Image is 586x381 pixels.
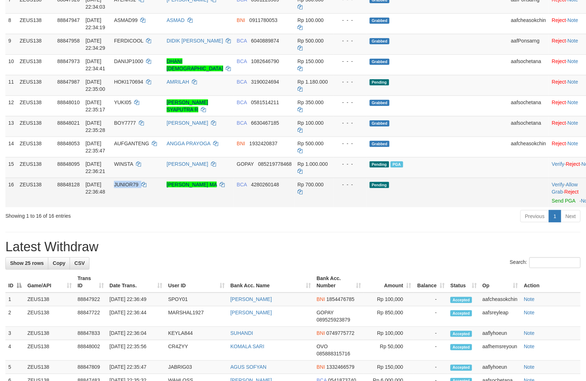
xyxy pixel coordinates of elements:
th: User ID: activate to sort column ascending [165,272,228,293]
span: FERDICOOL [114,38,143,44]
span: 88848010 [57,99,80,105]
th: Trans ID: activate to sort column ascending [75,272,107,293]
td: aafcheasokchin [508,13,549,34]
span: 88847947 [57,17,80,23]
a: Reject [552,79,566,85]
td: aaflyhoeun [480,361,521,374]
td: 1 [5,293,25,306]
span: Grabbed [370,18,390,24]
a: Copy [48,257,70,270]
div: - - - [336,160,364,168]
th: Action [521,272,581,293]
th: Date Trans.: activate to sort column ascending [107,272,166,293]
a: [PERSON_NAME] SYAPUTRA R [167,99,208,112]
td: Rp 50,000 [364,340,414,361]
td: Rp 100,000 [364,293,414,306]
span: 88847987 [57,79,80,85]
span: [DATE] 22:35:00 [85,79,105,92]
input: Search: [529,257,581,268]
span: Grabbed [370,100,390,106]
td: ZEUS138 [17,34,54,54]
span: BCA [237,38,247,44]
td: aafcheasokchin [480,293,521,306]
span: Copy 3190024694 to clipboard [251,79,279,85]
a: Note [524,297,535,302]
a: Verify [552,161,564,167]
span: [DATE] 22:34:19 [85,17,105,30]
th: Amount: activate to sort column ascending [364,272,414,293]
td: 16 [5,178,17,207]
a: KOMALA SARI [230,344,264,350]
a: DHANI [DEMOGRAPHIC_DATA] [167,58,223,71]
span: Accepted [450,331,472,337]
div: - - - [336,119,364,127]
a: ASMAD [167,17,185,23]
a: [PERSON_NAME] [167,120,208,126]
td: ZEUS138 [25,327,75,340]
td: Rp 100,000 [364,327,414,340]
span: Rp 100.000 [298,17,323,23]
span: HOKI170694 [114,79,143,85]
span: Rp 500.000 [298,38,323,44]
span: Copy 1082646790 to clipboard [251,58,279,64]
a: Reject [552,38,566,44]
a: Previous [520,210,549,222]
span: Rp 350.000 [298,99,323,105]
span: GOPAY [237,161,254,167]
span: BNI [317,364,325,370]
th: Game/API: activate to sort column ascending [25,272,75,293]
a: DIDIK [PERSON_NAME] [167,38,223,44]
td: ZEUS138 [17,137,54,157]
span: Copy [53,261,65,266]
th: Balance: activate to sort column ascending [414,272,448,293]
a: Note [568,79,578,85]
a: Note [568,17,578,23]
span: Rp 1.180.000 [298,79,328,85]
td: 15 [5,157,17,178]
td: 4 [5,340,25,361]
td: ZEUS138 [25,361,75,374]
a: Note [524,310,535,316]
td: MARSHAL1927 [165,306,228,327]
h1: Latest Withdraw [5,240,581,254]
a: Verify [552,182,564,187]
td: 8 [5,13,17,34]
td: ZEUS138 [17,96,54,116]
span: ASMAD99 [114,17,137,23]
th: ID: activate to sort column descending [5,272,25,293]
span: [DATE] 22:34:29 [85,38,105,51]
span: Accepted [450,310,472,316]
span: Grabbed [370,141,390,147]
span: 88848128 [57,182,80,187]
td: SPOY01 [165,293,228,306]
td: KEYLA844 [165,327,228,340]
a: Note [524,344,535,350]
span: Accepted [450,297,472,303]
span: [DATE] 22:34:41 [85,58,105,71]
a: [PERSON_NAME] MA [167,182,217,187]
td: 14 [5,137,17,157]
span: Marked by aafsreyleap [391,161,403,168]
a: Reject [552,141,566,146]
a: Note [568,120,578,126]
label: Search: [510,257,581,268]
span: AUFGANTENG [114,141,149,146]
span: BCA [237,58,247,64]
a: Note [568,99,578,105]
span: DANIJP1000 [114,58,143,64]
th: Bank Acc. Number: activate to sort column ascending [314,272,364,293]
a: Reject [552,58,566,64]
td: ZEUS138 [17,13,54,34]
span: Copy 4280260148 to clipboard [251,182,279,187]
a: 1 [549,210,561,222]
span: YUKI05 [114,99,131,105]
span: BNI [237,141,245,146]
a: Note [568,141,578,146]
td: 13 [5,116,17,137]
a: CSV [70,257,89,270]
a: [PERSON_NAME] [230,310,272,316]
td: aafsochetana [508,96,549,116]
td: Rp 150,000 [364,361,414,374]
td: ZEUS138 [17,116,54,137]
td: 88847722 [75,306,107,327]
